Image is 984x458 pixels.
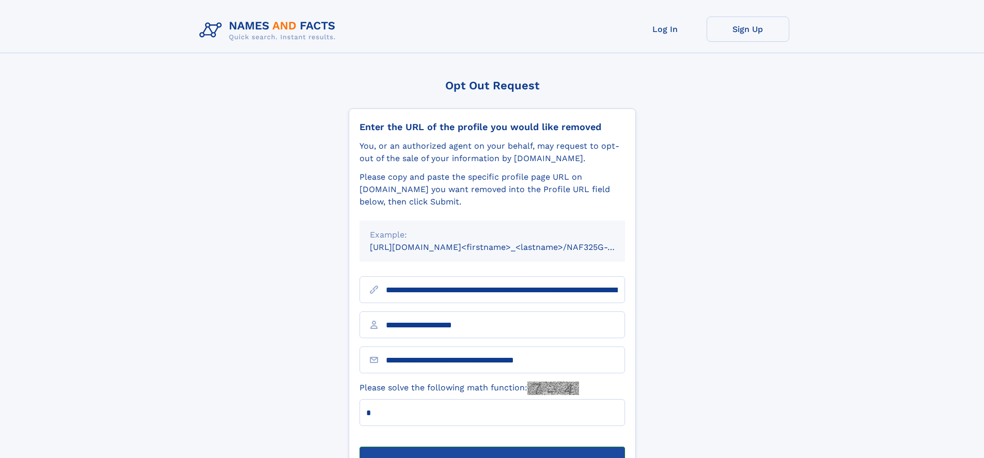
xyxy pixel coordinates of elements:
[360,140,625,165] div: You, or an authorized agent on your behalf, may request to opt-out of the sale of your informatio...
[360,171,625,208] div: Please copy and paste the specific profile page URL on [DOMAIN_NAME] you want removed into the Pr...
[349,79,636,92] div: Opt Out Request
[624,17,707,42] a: Log In
[360,382,579,395] label: Please solve the following math function:
[195,17,344,44] img: Logo Names and Facts
[707,17,789,42] a: Sign Up
[370,229,615,241] div: Example:
[360,121,625,133] div: Enter the URL of the profile you would like removed
[370,242,645,252] small: [URL][DOMAIN_NAME]<firstname>_<lastname>/NAF325G-xxxxxxxx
